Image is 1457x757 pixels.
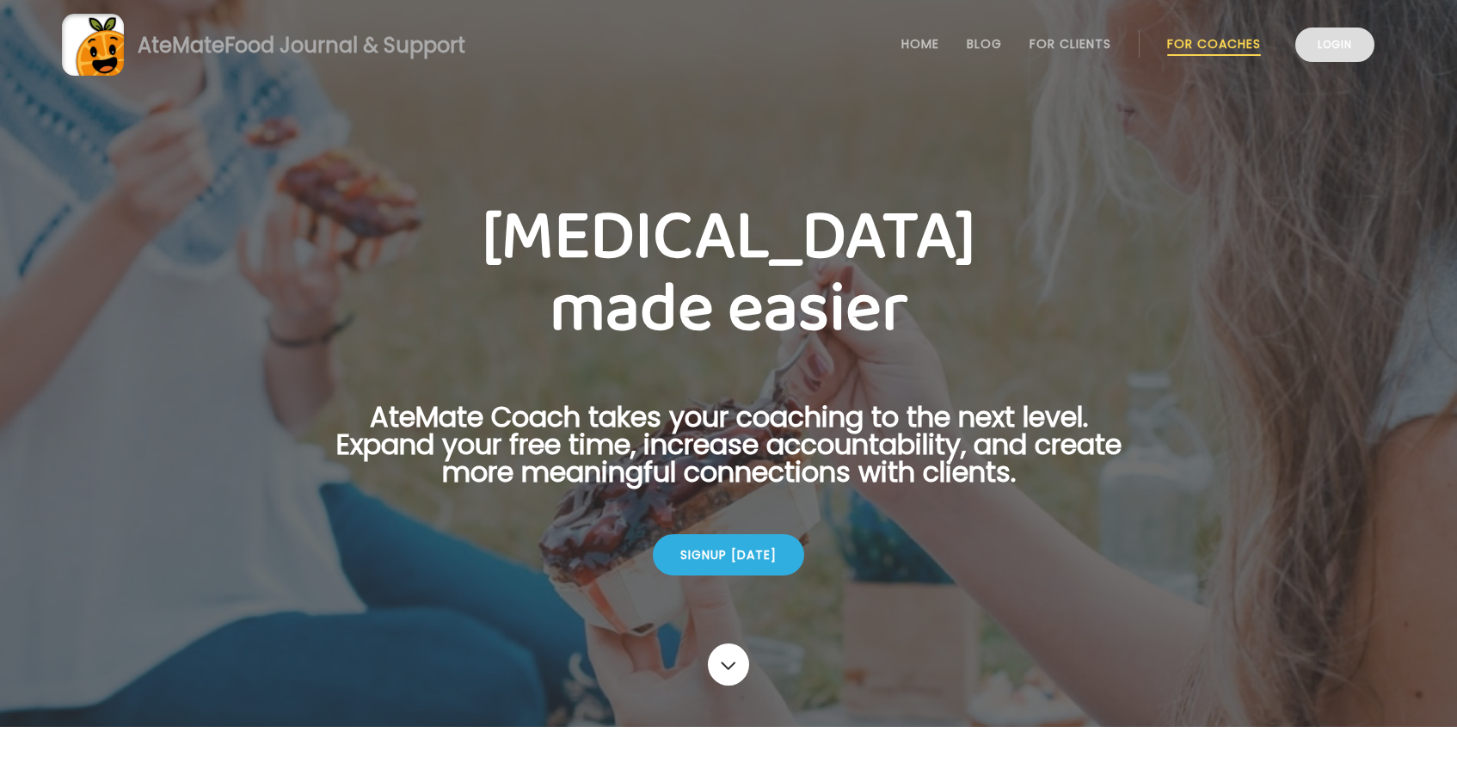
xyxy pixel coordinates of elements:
[653,534,804,575] div: Signup [DATE]
[967,37,1002,51] a: Blog
[1030,37,1111,51] a: For Clients
[62,14,1395,76] a: AteMateFood Journal & Support
[309,403,1148,507] p: AteMate Coach takes your coaching to the next level. Expand your free time, increase accountabili...
[1167,37,1261,51] a: For Coaches
[309,201,1148,346] h1: [MEDICAL_DATA] made easier
[224,31,465,59] span: Food Journal & Support
[1295,28,1374,62] a: Login
[124,30,465,60] div: AteMate
[901,37,939,51] a: Home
